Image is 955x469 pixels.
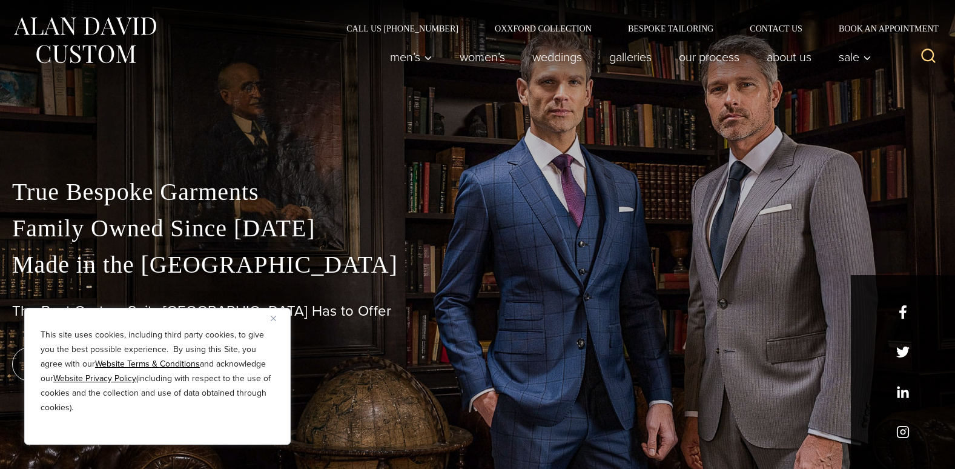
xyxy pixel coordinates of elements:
a: Galleries [596,45,666,69]
a: weddings [519,45,596,69]
a: Our Process [666,45,753,69]
a: Website Privacy Policy [53,372,136,385]
span: Men’s [390,51,432,63]
a: Bespoke Tailoring [610,24,732,33]
a: book an appointment [12,347,182,381]
a: Oxxford Collection [477,24,610,33]
nav: Secondary Navigation [328,24,943,33]
a: About Us [753,45,825,69]
a: Contact Us [732,24,821,33]
p: This site uses cookies, including third party cookies, to give you the best possible experience. ... [41,328,274,415]
p: True Bespoke Garments Family Owned Since [DATE] Made in the [GEOGRAPHIC_DATA] [12,174,943,283]
a: Call Us [PHONE_NUMBER] [328,24,477,33]
img: Alan David Custom [12,13,157,67]
h1: The Best Custom Suits [GEOGRAPHIC_DATA] Has to Offer [12,302,943,320]
nav: Primary Navigation [377,45,878,69]
a: Website Terms & Conditions [95,358,200,370]
button: Close [271,311,285,325]
span: Sale [839,51,871,63]
button: View Search Form [914,42,943,72]
a: Women’s [446,45,519,69]
img: Close [271,316,276,321]
a: Book an Appointment [821,24,943,33]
